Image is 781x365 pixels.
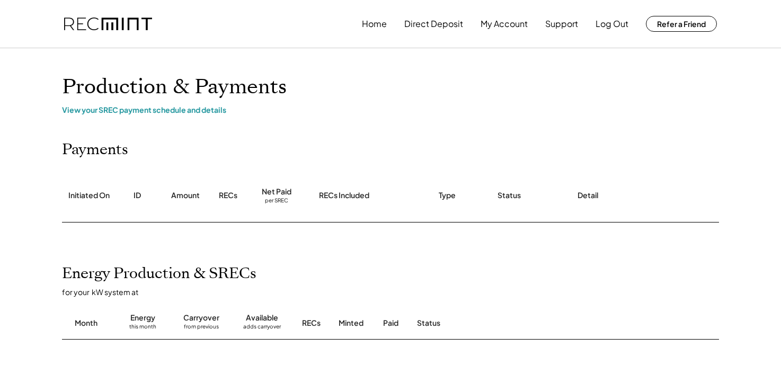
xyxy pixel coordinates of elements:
[339,318,363,328] div: Minted
[498,190,521,201] div: Status
[62,141,128,159] h2: Payments
[184,323,219,334] div: from previous
[262,186,291,197] div: Net Paid
[129,323,156,334] div: this month
[62,75,719,100] h1: Production & Payments
[319,190,369,201] div: RECs Included
[171,190,200,201] div: Amount
[417,318,597,328] div: Status
[545,13,578,34] button: Support
[265,197,288,205] div: per SREC
[578,190,598,201] div: Detail
[134,190,141,201] div: ID
[302,318,321,328] div: RECs
[243,323,281,334] div: adds carryover
[404,13,463,34] button: Direct Deposit
[75,318,97,328] div: Month
[439,190,456,201] div: Type
[183,313,219,323] div: Carryover
[62,265,256,283] h2: Energy Production & SRECs
[68,190,110,201] div: Initiated On
[362,13,387,34] button: Home
[130,313,155,323] div: Energy
[64,17,152,31] img: recmint-logotype%403x.png
[62,105,719,114] div: View your SREC payment schedule and details
[246,313,278,323] div: Available
[62,287,730,297] div: for your kW system at
[383,318,398,328] div: Paid
[219,190,237,201] div: RECs
[481,13,528,34] button: My Account
[596,13,628,34] button: Log Out
[646,16,717,32] button: Refer a Friend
